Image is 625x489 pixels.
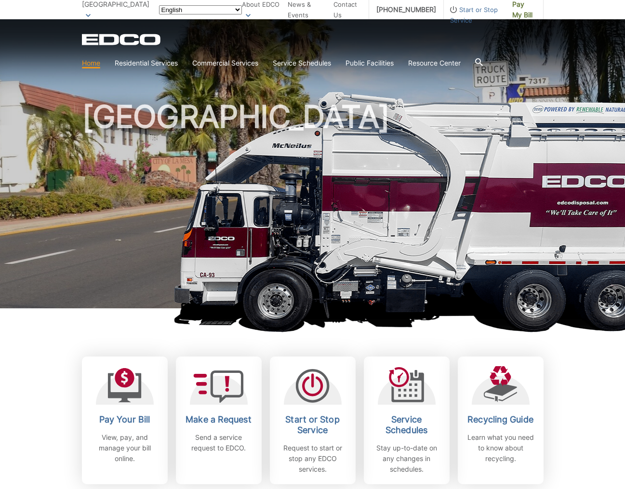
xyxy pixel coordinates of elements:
h2: Recycling Guide [465,414,536,425]
h2: Service Schedules [371,414,442,436]
a: Commercial Services [192,58,258,68]
a: Residential Services [115,58,178,68]
a: Resource Center [408,58,461,68]
p: Request to start or stop any EDCO services. [277,443,348,475]
p: Stay up-to-date on any changes in schedules. [371,443,442,475]
p: View, pay, and manage your bill online. [89,432,160,464]
a: Make a Request Send a service request to EDCO. [176,357,262,484]
h2: Pay Your Bill [89,414,160,425]
a: Recycling Guide Learn what you need to know about recycling. [458,357,544,484]
a: Pay Your Bill View, pay, and manage your bill online. [82,357,168,484]
a: Service Schedules Stay up-to-date on any changes in schedules. [364,357,450,484]
h2: Start or Stop Service [277,414,348,436]
p: Send a service request to EDCO. [183,432,254,453]
select: Select a language [159,5,242,14]
h1: [GEOGRAPHIC_DATA] [82,101,544,313]
a: EDCD logo. Return to the homepage. [82,34,162,45]
p: Learn what you need to know about recycling. [465,432,536,464]
h2: Make a Request [183,414,254,425]
a: Public Facilities [346,58,394,68]
a: Home [82,58,100,68]
a: Service Schedules [273,58,331,68]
